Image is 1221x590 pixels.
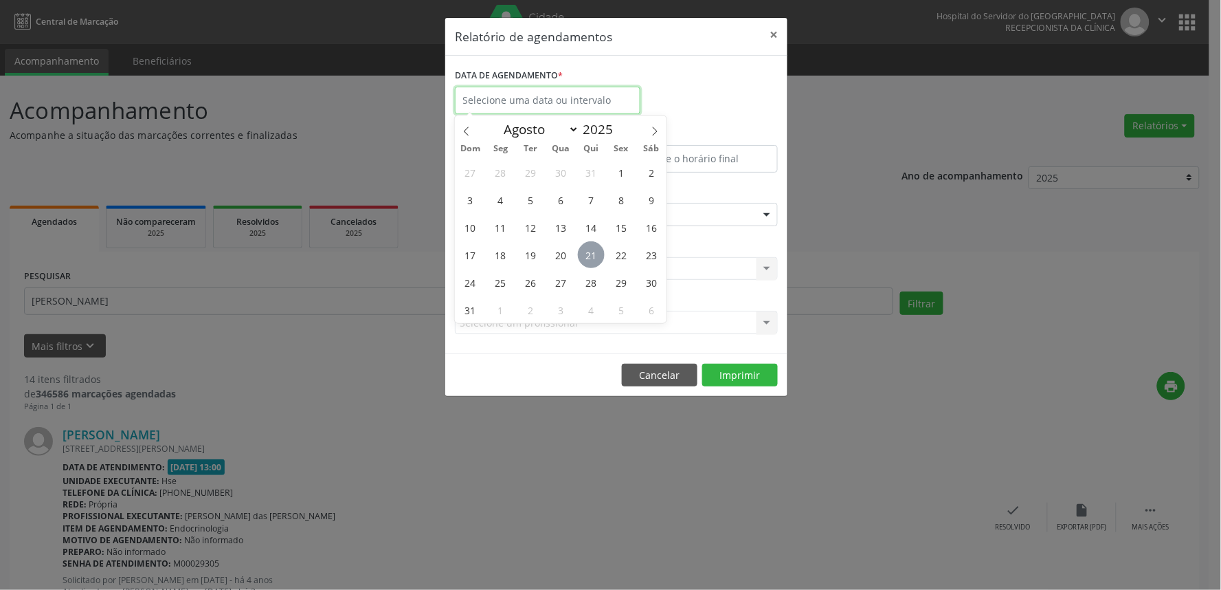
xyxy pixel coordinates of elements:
span: Agosto 23, 2025 [638,241,665,268]
select: Month [497,120,580,139]
span: Sáb [636,144,666,153]
span: Agosto 17, 2025 [457,241,484,268]
span: Agosto 12, 2025 [517,214,544,241]
span: Setembro 4, 2025 [578,296,605,323]
span: Agosto 31, 2025 [457,296,484,323]
button: Imprimir [702,364,778,387]
input: Year [579,120,625,138]
span: Agosto 22, 2025 [608,241,635,268]
button: Cancelar [622,364,697,387]
span: Agosto 30, 2025 [638,269,665,296]
span: Setembro 3, 2025 [548,296,574,323]
span: Agosto 8, 2025 [608,186,635,213]
span: Agosto 16, 2025 [638,214,665,241]
span: Julho 27, 2025 [457,159,484,186]
span: Julho 28, 2025 [487,159,514,186]
span: Setembro 2, 2025 [517,296,544,323]
span: Agosto 3, 2025 [457,186,484,213]
span: Agosto 1, 2025 [608,159,635,186]
span: Setembro 6, 2025 [638,296,665,323]
span: Agosto 24, 2025 [457,269,484,296]
label: ATÉ [620,124,778,145]
span: Julho 29, 2025 [517,159,544,186]
span: Dom [455,144,485,153]
span: Seg [485,144,515,153]
span: Agosto 15, 2025 [608,214,635,241]
span: Julho 31, 2025 [578,159,605,186]
span: Sex [606,144,636,153]
span: Agosto 26, 2025 [517,269,544,296]
label: DATA DE AGENDAMENTO [455,65,563,87]
span: Ter [515,144,546,153]
span: Agosto 19, 2025 [517,241,544,268]
span: Agosto 11, 2025 [487,214,514,241]
span: Qua [546,144,576,153]
span: Agosto 9, 2025 [638,186,665,213]
span: Agosto 20, 2025 [548,241,574,268]
span: Agosto 14, 2025 [578,214,605,241]
span: Agosto 5, 2025 [517,186,544,213]
span: Agosto 2, 2025 [638,159,665,186]
h5: Relatório de agendamentos [455,28,612,45]
span: Julho 30, 2025 [548,159,574,186]
span: Agosto 27, 2025 [548,269,574,296]
span: Agosto 13, 2025 [548,214,574,241]
span: Setembro 1, 2025 [487,296,514,323]
input: Selecione o horário final [620,145,778,173]
span: Qui [576,144,606,153]
span: Agosto 28, 2025 [578,269,605,296]
span: Setembro 5, 2025 [608,296,635,323]
span: Agosto 6, 2025 [548,186,574,213]
span: Agosto 7, 2025 [578,186,605,213]
span: Agosto 25, 2025 [487,269,514,296]
span: Agosto 4, 2025 [487,186,514,213]
button: Close [760,18,787,52]
span: Agosto 21, 2025 [578,241,605,268]
span: Agosto 29, 2025 [608,269,635,296]
input: Selecione uma data ou intervalo [455,87,640,114]
span: Agosto 18, 2025 [487,241,514,268]
span: Agosto 10, 2025 [457,214,484,241]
